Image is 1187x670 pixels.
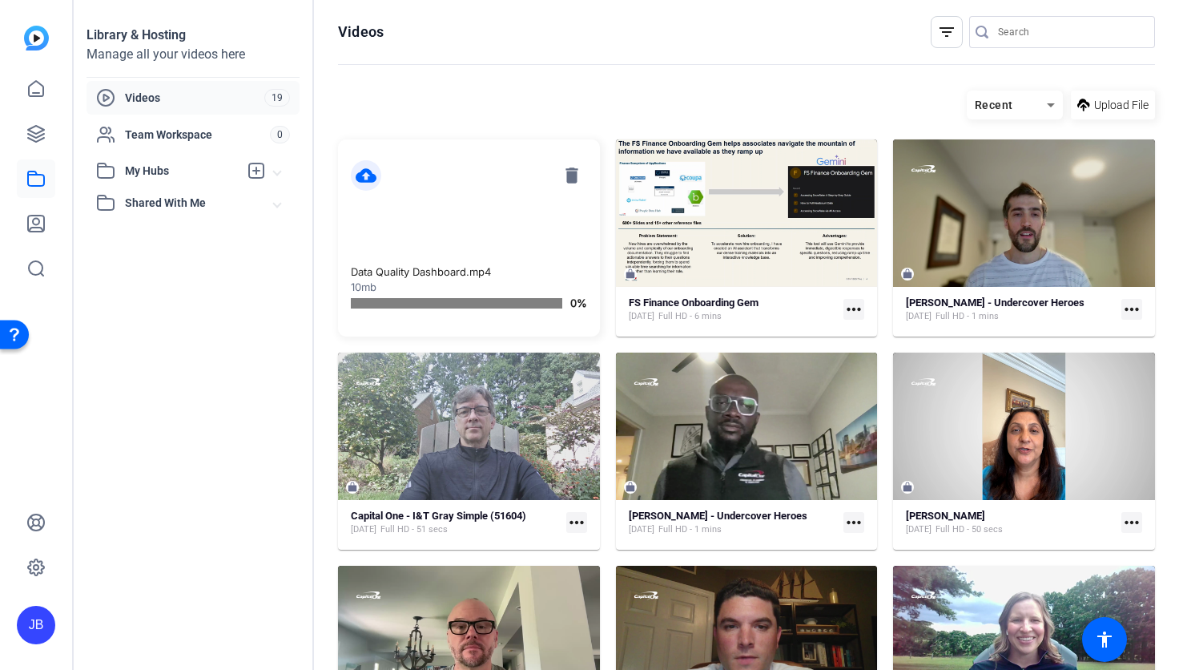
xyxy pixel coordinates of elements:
[629,510,838,536] a: [PERSON_NAME] - Undercover Heroes[DATE]Full HD - 1 mins
[629,310,654,323] span: [DATE]
[125,127,270,143] span: Team Workspace
[125,90,264,106] span: Videos
[125,163,239,180] span: My Hubs
[629,297,838,323] a: FS Finance Onboarding Gem[DATE]Full HD - 6 mins
[351,264,587,281] p: Data Quality Dashboard.mp4
[87,45,300,64] div: Manage all your videos here
[351,280,587,296] p: 10mb
[906,523,931,536] span: [DATE]
[1071,91,1155,119] button: Upload File
[937,22,956,42] mat-icon: filter_list
[570,296,587,312] span: 0%
[906,510,985,522] strong: [PERSON_NAME]
[936,310,999,323] span: Full HD - 1 mins
[351,510,560,536] a: Capital One - I&T Gray Simple (51604)[DATE]Full HD - 51 secs
[87,155,300,187] mat-expansion-panel-header: My Hubs
[843,512,864,533] mat-icon: more_horiz
[380,523,448,536] span: Full HD - 51 secs
[906,297,1115,323] a: [PERSON_NAME] - Undercover Heroes[DATE]Full HD - 1 mins
[658,310,722,323] span: Full HD - 6 mins
[936,523,1003,536] span: Full HD - 50 secs
[24,26,49,50] img: blue-gradient.svg
[87,26,300,45] div: Library & Hosting
[125,195,274,212] span: Shared With Me
[351,160,381,191] mat-icon: cloud_upload
[629,523,654,536] span: [DATE]
[629,297,758,309] strong: FS Finance Onboarding Gem
[998,22,1142,42] input: Search
[975,99,1013,111] span: Recent
[1121,299,1142,320] mat-icon: more_horiz
[17,606,55,644] div: JB
[906,310,931,323] span: [DATE]
[351,523,376,536] span: [DATE]
[338,22,384,42] h1: Videos
[566,512,587,533] mat-icon: more_horiz
[906,510,1115,536] a: [PERSON_NAME][DATE]Full HD - 50 secs
[843,299,864,320] mat-icon: more_horiz
[557,160,587,191] mat-icon: delete
[1094,97,1149,114] span: Upload File
[264,89,290,107] span: 19
[629,510,807,522] strong: [PERSON_NAME] - Undercover Heroes
[658,523,722,536] span: Full HD - 1 mins
[1121,512,1142,533] mat-icon: more_horiz
[906,297,1084,309] strong: [PERSON_NAME] - Undercover Heroes
[1095,630,1114,649] mat-icon: accessibility
[270,126,290,143] span: 0
[351,510,526,522] strong: Capital One - I&T Gray Simple (51604)
[87,187,300,219] mat-expansion-panel-header: Shared With Me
